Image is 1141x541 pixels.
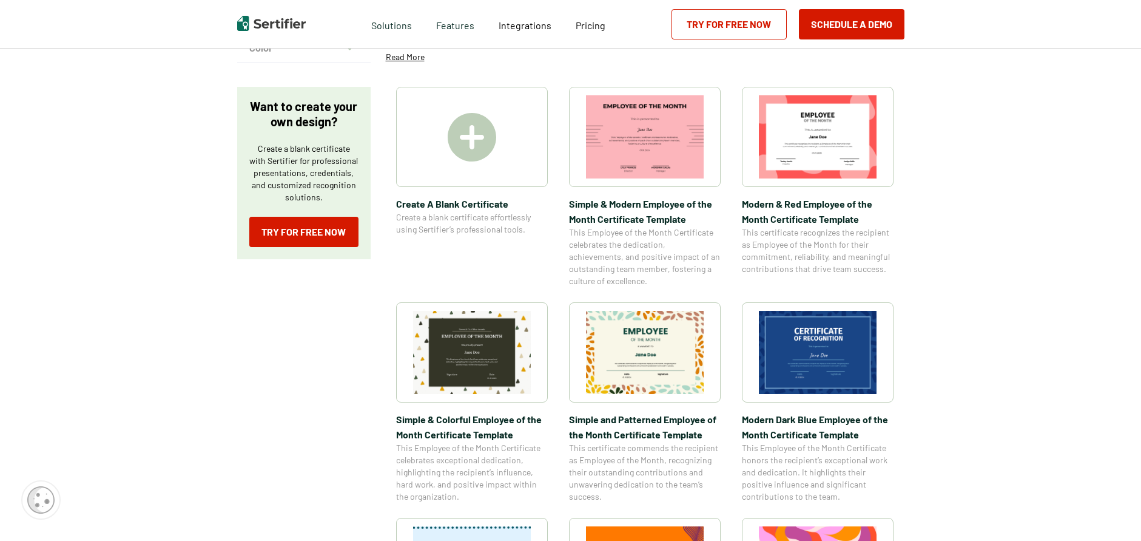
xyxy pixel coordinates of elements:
[249,143,358,203] p: Create a blank certificate with Sertifier for professional presentations, credentials, and custom...
[396,442,548,503] span: This Employee of the Month Certificate celebrates exceptional dedication, highlighting the recipi...
[742,302,894,503] a: Modern Dark Blue Employee of the Month Certificate TemplateModern Dark Blue Employee of the Month...
[371,16,412,32] span: Solutions
[742,196,894,226] span: Modern & Red Employee of the Month Certificate Template
[396,412,548,442] span: Simple & Colorful Employee of the Month Certificate Template
[799,9,904,39] button: Schedule a Demo
[386,51,425,63] p: Read More
[576,19,605,31] span: Pricing
[569,442,721,503] span: This certificate commends the recipient as Employee of the Month, recognizing their outstanding c...
[249,217,358,247] a: Try for Free Now
[396,211,548,236] span: Create a blank certificate effortlessly using Sertifier’s professional tools.
[569,302,721,503] a: Simple and Patterned Employee of the Month Certificate TemplateSimple and Patterned Employee of t...
[671,9,787,39] a: Try for Free Now
[742,87,894,287] a: Modern & Red Employee of the Month Certificate TemplateModern & Red Employee of the Month Certifi...
[586,311,704,394] img: Simple and Patterned Employee of the Month Certificate Template
[742,442,894,503] span: This Employee of the Month Certificate honors the recipient’s exceptional work and dedication. It...
[436,16,474,32] span: Features
[396,196,548,211] span: Create A Blank Certificate
[1080,483,1141,541] iframe: Chat Widget
[586,95,704,179] img: Simple & Modern Employee of the Month Certificate Template
[27,486,55,514] img: Cookie Popup Icon
[742,226,894,275] span: This certificate recognizes the recipient as Employee of the Month for their commitment, reliabil...
[569,196,721,226] span: Simple & Modern Employee of the Month Certificate Template
[576,16,605,32] a: Pricing
[569,87,721,287] a: Simple & Modern Employee of the Month Certificate TemplateSimple & Modern Employee of the Month C...
[237,16,306,31] img: Sertifier | Digital Credentialing Platform
[759,95,877,179] img: Modern & Red Employee of the Month Certificate Template
[569,226,721,287] span: This Employee of the Month Certificate celebrates the dedication, achievements, and positive impa...
[249,99,358,129] p: Want to create your own design?
[499,16,551,32] a: Integrations
[742,412,894,442] span: Modern Dark Blue Employee of the Month Certificate Template
[569,412,721,442] span: Simple and Patterned Employee of the Month Certificate Template
[396,302,548,503] a: Simple & Colorful Employee of the Month Certificate TemplateSimple & Colorful Employee of the Mon...
[759,311,877,394] img: Modern Dark Blue Employee of the Month Certificate Template
[413,311,531,394] img: Simple & Colorful Employee of the Month Certificate Template
[448,113,496,162] img: Create A Blank Certificate
[499,19,551,31] span: Integrations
